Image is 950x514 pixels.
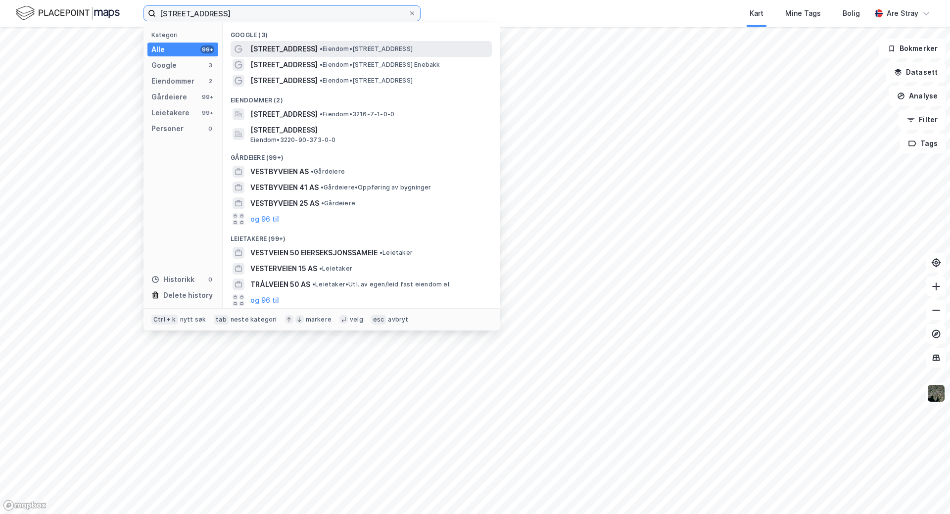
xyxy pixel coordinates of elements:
[887,7,918,19] div: Are Stray
[320,110,394,118] span: Eiendom • 3216-7-1-0-0
[151,31,218,39] div: Kategori
[350,316,363,324] div: velg
[843,7,860,19] div: Bolig
[180,316,206,324] div: nytt søk
[901,467,950,514] iframe: Chat Widget
[879,39,946,58] button: Bokmerker
[886,62,946,82] button: Datasett
[214,315,229,325] div: tab
[306,316,332,324] div: markere
[250,294,279,306] button: og 96 til
[250,166,309,178] span: VESTBYVEIEN AS
[320,110,323,118] span: •
[200,46,214,53] div: 99+
[321,184,431,191] span: Gårdeiere • Oppføring av bygninger
[231,316,277,324] div: neste kategori
[388,316,408,324] div: avbryt
[319,265,322,272] span: •
[151,274,194,285] div: Historikk
[319,265,352,273] span: Leietaker
[200,109,214,117] div: 99+
[320,77,413,85] span: Eiendom • [STREET_ADDRESS]
[206,125,214,133] div: 0
[250,197,319,209] span: VESTBYVEIEN 25 AS
[250,247,378,259] span: VESTVEIEN 50 EIERSEKSJONSSAMEIE
[899,110,946,130] button: Filter
[3,500,47,511] a: Mapbox homepage
[151,75,194,87] div: Eiendommer
[320,45,413,53] span: Eiendom • [STREET_ADDRESS]
[223,89,500,106] div: Eiendommer (2)
[312,280,451,288] span: Leietaker • Utl. av egen/leid fast eiendom el.
[151,44,165,55] div: Alle
[750,7,763,19] div: Kart
[151,91,187,103] div: Gårdeiere
[223,227,500,245] div: Leietakere (99+)
[250,43,318,55] span: [STREET_ADDRESS]
[151,315,178,325] div: Ctrl + k
[250,108,318,120] span: [STREET_ADDRESS]
[250,182,319,193] span: VESTBYVEIEN 41 AS
[206,77,214,85] div: 2
[321,184,324,191] span: •
[889,86,946,106] button: Analyse
[206,61,214,69] div: 3
[320,61,440,69] span: Eiendom • [STREET_ADDRESS] Enebakk
[250,213,279,225] button: og 96 til
[223,146,500,164] div: Gårdeiere (99+)
[380,249,382,256] span: •
[320,77,323,84] span: •
[371,315,386,325] div: esc
[250,59,318,71] span: [STREET_ADDRESS]
[900,134,946,153] button: Tags
[320,45,323,52] span: •
[250,279,310,290] span: TRÅLVEIEN 50 AS
[151,123,184,135] div: Personer
[321,199,355,207] span: Gårdeiere
[250,136,336,144] span: Eiendom • 3220-90-373-0-0
[320,61,323,68] span: •
[321,199,324,207] span: •
[250,263,317,275] span: VESTERVEIEN 15 AS
[311,168,345,176] span: Gårdeiere
[16,4,120,22] img: logo.f888ab2527a4732fd821a326f86c7f29.svg
[380,249,413,257] span: Leietaker
[156,6,408,21] input: Søk på adresse, matrikkel, gårdeiere, leietakere eller personer
[163,289,213,301] div: Delete history
[223,23,500,41] div: Google (3)
[151,59,177,71] div: Google
[250,75,318,87] span: [STREET_ADDRESS]
[927,384,946,403] img: 9k=
[151,107,190,119] div: Leietakere
[311,168,314,175] span: •
[312,280,315,288] span: •
[200,93,214,101] div: 99+
[785,7,821,19] div: Mine Tags
[206,276,214,283] div: 0
[250,124,488,136] span: [STREET_ADDRESS]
